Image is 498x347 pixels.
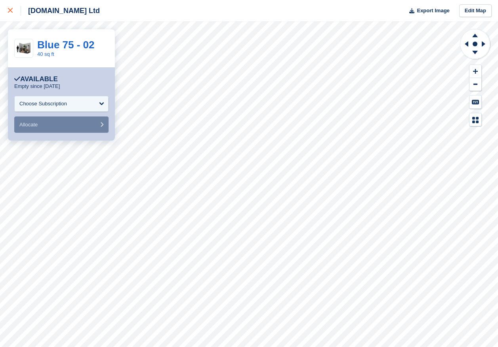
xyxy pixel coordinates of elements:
[21,6,100,15] div: [DOMAIN_NAME] Ltd
[469,113,481,126] button: Map Legend
[15,42,33,55] img: 40-sqft-unit.jpg
[417,7,449,15] span: Export Image
[14,116,109,133] button: Allocate
[37,51,54,57] a: 40 sq ft
[37,39,95,51] a: Blue 75 - 02
[405,4,450,17] button: Export Image
[19,100,67,108] div: Choose Subscription
[14,75,58,83] div: Available
[19,122,38,128] span: Allocate
[459,4,492,17] a: Edit Map
[469,65,481,78] button: Zoom In
[14,83,60,90] p: Empty since [DATE]
[469,78,481,91] button: Zoom Out
[469,95,481,109] button: Keyboard Shortcuts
